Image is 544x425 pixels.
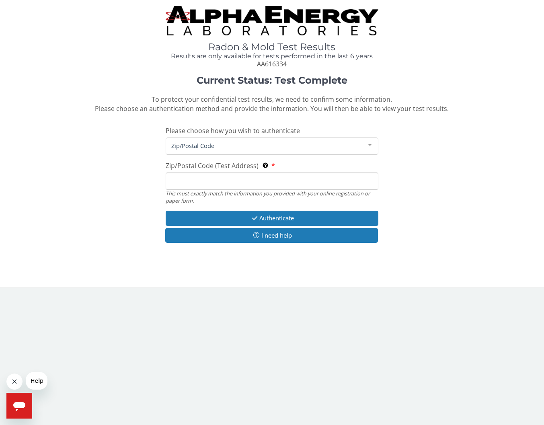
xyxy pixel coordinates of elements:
[166,126,300,135] span: Please choose how you wish to authenticate
[166,190,378,205] div: This must exactly match the information you provided with your online registration or paper form.
[166,6,378,35] img: TightCrop.jpg
[165,228,378,243] button: I need help
[166,211,378,226] button: Authenticate
[6,393,32,419] iframe: Button to launch messaging window
[169,141,362,150] span: Zip/Postal Code
[166,53,378,60] h4: Results are only available for tests performed in the last 6 years
[26,372,47,390] iframe: Message from company
[166,161,259,170] span: Zip/Postal Code (Test Address)
[257,60,287,68] span: AA616334
[166,42,378,52] h1: Radon & Mold Test Results
[95,95,449,113] span: To protect your confidential test results, we need to confirm some information. Please choose an ...
[6,374,23,390] iframe: Close message
[197,74,347,86] strong: Current Status: Test Complete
